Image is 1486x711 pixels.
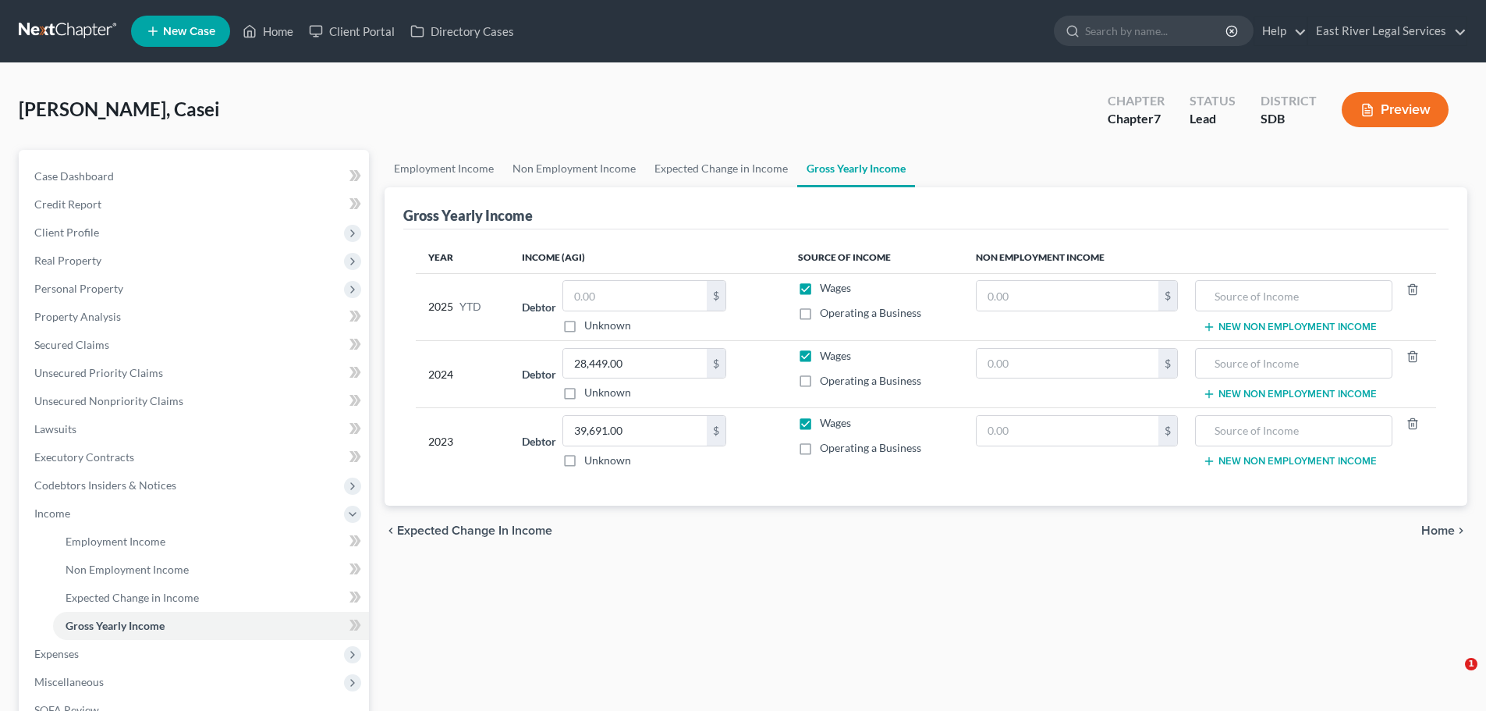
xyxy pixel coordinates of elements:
[522,299,556,315] label: Debtor
[1465,658,1477,670] span: 1
[786,242,963,273] th: Source of Income
[1203,455,1377,467] button: New Non Employment Income
[1204,349,1383,379] input: Source of Income
[428,280,497,333] div: 2025
[963,242,1436,273] th: Non Employment Income
[34,507,70,520] span: Income
[1433,658,1470,695] iframe: Intercom live chat
[397,524,552,537] span: Expected Change in Income
[645,150,797,187] a: Expected Change in Income
[34,169,114,183] span: Case Dashboard
[235,17,301,45] a: Home
[1308,17,1466,45] a: East River Legal Services
[385,150,503,187] a: Employment Income
[34,338,109,351] span: Secured Claims
[34,422,76,435] span: Lawsuits
[1108,92,1165,110] div: Chapter
[66,563,189,576] span: Non Employment Income
[53,528,369,556] a: Employment Income
[22,443,369,471] a: Executory Contracts
[22,190,369,219] a: Credit Report
[522,366,556,382] label: Debtor
[22,415,369,443] a: Lawsuits
[584,453,631,468] label: Unknown
[34,197,101,211] span: Credit Report
[1204,416,1383,446] input: Source of Income
[403,206,533,225] div: Gross Yearly Income
[1203,388,1377,400] button: New Non Employment Income
[1455,524,1467,537] i: chevron_right
[1108,110,1165,128] div: Chapter
[403,17,522,45] a: Directory Cases
[1190,92,1236,110] div: Status
[34,675,104,688] span: Miscellaneous
[1261,110,1317,128] div: SDB
[34,647,79,660] span: Expenses
[707,416,725,446] div: $
[1204,281,1383,311] input: Source of Income
[503,150,645,187] a: Non Employment Income
[53,584,369,612] a: Expected Change in Income
[66,535,165,548] span: Employment Income
[1158,349,1177,379] div: $
[522,433,556,450] label: Debtor
[22,387,369,415] a: Unsecured Nonpriority Claims
[820,306,921,319] span: Operating a Business
[22,331,369,359] a: Secured Claims
[22,303,369,331] a: Property Analysis
[977,281,1158,311] input: 0.00
[1421,524,1467,537] button: Home chevron_right
[34,394,183,407] span: Unsecured Nonpriority Claims
[1203,321,1377,333] button: New Non Employment Income
[301,17,403,45] a: Client Portal
[34,226,99,239] span: Client Profile
[385,524,552,537] button: chevron_left Expected Change in Income
[428,348,497,401] div: 2024
[53,556,369,584] a: Non Employment Income
[563,281,707,311] input: 0.00
[977,416,1158,446] input: 0.00
[707,281,725,311] div: $
[584,385,631,400] label: Unknown
[563,349,707,379] input: 0.00
[820,416,851,429] span: Wages
[820,349,851,362] span: Wages
[22,359,369,387] a: Unsecured Priority Claims
[416,242,509,273] th: Year
[428,415,497,468] div: 2023
[66,619,165,632] span: Gross Yearly Income
[584,318,631,333] label: Unknown
[820,441,921,454] span: Operating a Business
[1190,110,1236,128] div: Lead
[22,162,369,190] a: Case Dashboard
[1158,416,1177,446] div: $
[1158,281,1177,311] div: $
[34,310,121,323] span: Property Analysis
[66,591,199,604] span: Expected Change in Income
[1421,524,1455,537] span: Home
[163,26,215,37] span: New Case
[707,349,725,379] div: $
[563,416,707,446] input: 0.00
[53,612,369,640] a: Gross Yearly Income
[1342,92,1449,127] button: Preview
[34,366,163,379] span: Unsecured Priority Claims
[820,281,851,294] span: Wages
[977,349,1158,379] input: 0.00
[34,478,176,492] span: Codebtors Insiders & Notices
[1154,111,1161,126] span: 7
[34,254,101,267] span: Real Property
[1085,16,1228,45] input: Search by name...
[19,98,220,120] span: [PERSON_NAME], Casei
[1254,17,1307,45] a: Help
[34,282,123,295] span: Personal Property
[820,374,921,387] span: Operating a Business
[509,242,785,273] th: Income (AGI)
[459,299,481,315] span: YTD
[1261,92,1317,110] div: District
[797,150,915,187] a: Gross Yearly Income
[34,450,134,464] span: Executory Contracts
[385,524,397,537] i: chevron_left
